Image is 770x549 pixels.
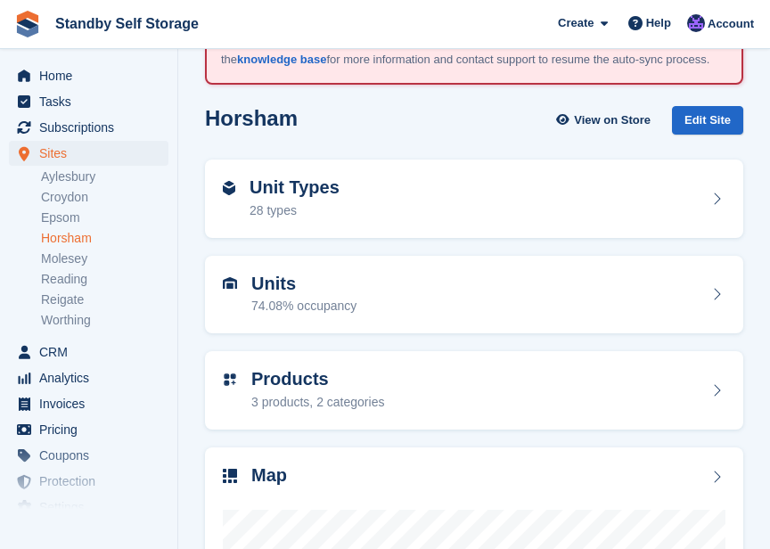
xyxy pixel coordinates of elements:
[41,209,168,226] a: Epsom
[41,250,168,267] a: Molesey
[9,365,168,390] a: menu
[39,340,146,365] span: CRM
[48,9,206,38] a: Standby Self Storage
[9,89,168,114] a: menu
[9,115,168,140] a: menu
[223,469,237,483] img: map-icn-33ee37083ee616e46c38cad1a60f524a97daa1e2b2c8c0bc3eb3415660979fc1.svg
[223,277,237,290] img: unit-icn-7be61d7bf1b0ce9d3e12c5938cc71ed9869f7b940bace4675aadf7bd6d80202e.svg
[9,391,168,416] a: menu
[39,495,146,520] span: Settings
[39,63,146,88] span: Home
[41,189,168,206] a: Croydon
[39,417,146,442] span: Pricing
[687,14,705,32] img: Charlotte Walker
[39,391,146,416] span: Invoices
[9,495,168,520] a: menu
[646,14,671,32] span: Help
[205,106,298,130] h2: Horsham
[558,14,594,32] span: Create
[39,141,146,166] span: Sites
[9,443,168,468] a: menu
[9,417,168,442] a: menu
[221,34,727,69] p: An error occurred with the auto-sync process for the site: [GEOGRAPHIC_DATA]. Please review the f...
[251,465,287,486] h2: Map
[39,89,146,114] span: Tasks
[39,115,146,140] span: Subscriptions
[251,369,384,389] h2: Products
[9,141,168,166] a: menu
[205,160,743,238] a: Unit Types 28 types
[41,230,168,247] a: Horsham
[251,297,356,315] div: 74.08% occupancy
[223,181,235,195] img: unit-type-icn-2b2737a686de81e16bb02015468b77c625bbabd49415b5ef34ead5e3b44a266d.svg
[223,373,237,387] img: custom-product-icn-752c56ca05d30b4aa98f6f15887a0e09747e85b44ffffa43cff429088544963d.svg
[41,168,168,185] a: Aylesbury
[39,469,146,494] span: Protection
[250,177,340,198] h2: Unit Types
[41,271,168,288] a: Reading
[41,291,168,308] a: Reigate
[237,53,326,66] a: knowledge base
[205,351,743,430] a: Products 3 products, 2 categories
[553,106,658,135] a: View on Store
[39,365,146,390] span: Analytics
[672,106,743,143] a: Edit Site
[9,63,168,88] a: menu
[205,256,743,334] a: Units 74.08% occupancy
[9,340,168,365] a: menu
[251,274,356,294] h2: Units
[250,201,340,220] div: 28 types
[251,393,384,412] div: 3 products, 2 categories
[574,111,651,129] span: View on Store
[39,443,146,468] span: Coupons
[14,11,41,37] img: stora-icon-8386f47178a22dfd0bd8f6a31ec36ba5ce8667c1dd55bd0f319d3a0aa187defe.svg
[9,469,168,494] a: menu
[41,312,168,329] a: Worthing
[708,15,754,33] span: Account
[672,106,743,135] div: Edit Site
